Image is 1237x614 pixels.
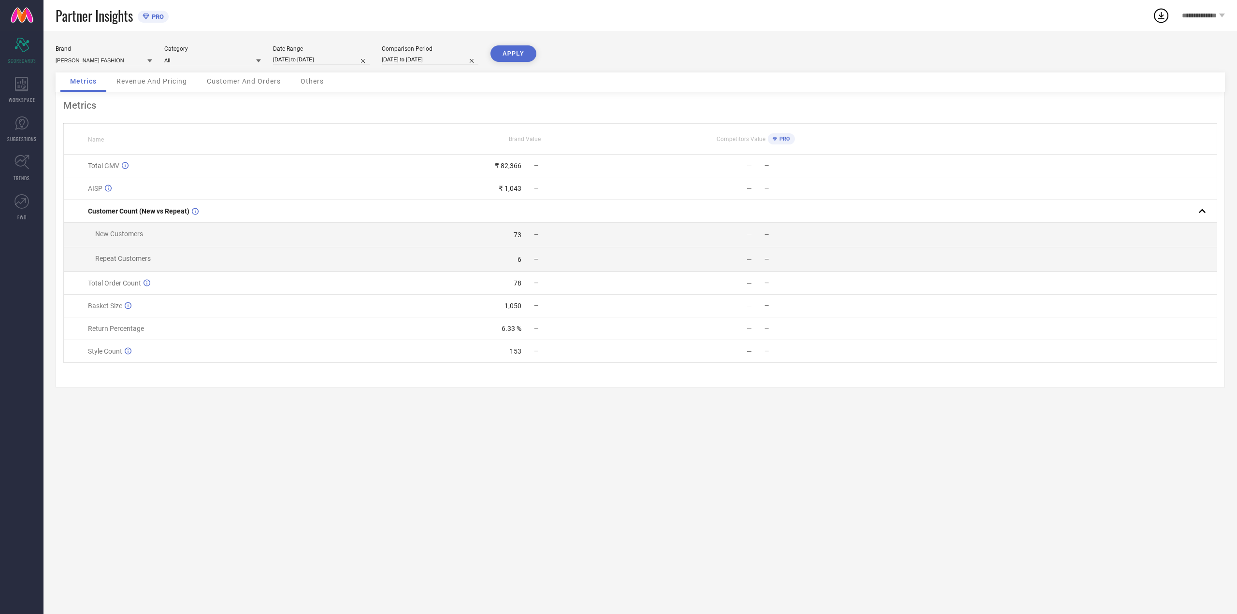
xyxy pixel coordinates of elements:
input: Select date range [273,55,370,65]
span: — [534,280,538,286]
span: SUGGESTIONS [7,135,37,143]
span: — [534,256,538,263]
span: TRENDS [14,174,30,182]
div: Metrics [63,100,1217,111]
div: ₹ 82,366 [495,162,521,170]
span: SCORECARDS [8,57,36,64]
span: — [764,231,769,238]
span: Return Percentage [88,325,144,332]
span: Others [301,77,324,85]
div: Brand [56,45,152,52]
span: Total GMV [88,162,119,170]
span: — [764,325,769,332]
span: Customer And Orders [207,77,281,85]
span: — [534,348,538,355]
div: — [747,302,752,310]
span: — [534,162,538,169]
div: Comparison Period [382,45,478,52]
span: AISP [88,185,102,192]
div: — [747,231,752,239]
span: — [534,185,538,192]
span: — [764,302,769,309]
span: — [764,256,769,263]
div: 78 [514,279,521,287]
div: ₹ 1,043 [499,185,521,192]
span: Competitors Value [717,136,765,143]
span: — [534,325,538,332]
div: 1,050 [504,302,521,310]
div: Open download list [1152,7,1170,24]
div: — [747,325,752,332]
span: WORKSPACE [9,96,35,103]
span: FWD [17,214,27,221]
div: 6.33 % [502,325,521,332]
span: Basket Size [88,302,122,310]
span: PRO [777,136,790,142]
button: APPLY [490,45,536,62]
input: Select comparison period [382,55,478,65]
span: — [764,162,769,169]
div: — [747,185,752,192]
span: Repeat Customers [95,255,151,262]
div: 153 [510,347,521,355]
div: 6 [518,256,521,263]
div: Category [164,45,261,52]
div: — [747,162,752,170]
span: — [764,185,769,192]
span: Revenue And Pricing [116,77,187,85]
span: Metrics [70,77,97,85]
div: — [747,279,752,287]
span: — [764,348,769,355]
div: 73 [514,231,521,239]
span: PRO [149,13,164,20]
span: Name [88,136,104,143]
span: — [764,280,769,286]
div: — [747,347,752,355]
span: Total Order Count [88,279,141,287]
div: Date Range [273,45,370,52]
span: Brand Value [509,136,541,143]
span: Customer Count (New vs Repeat) [88,207,189,215]
span: Partner Insights [56,6,133,26]
span: New Customers [95,230,143,238]
div: — [747,256,752,263]
span: — [534,231,538,238]
span: Style Count [88,347,122,355]
span: — [534,302,538,309]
